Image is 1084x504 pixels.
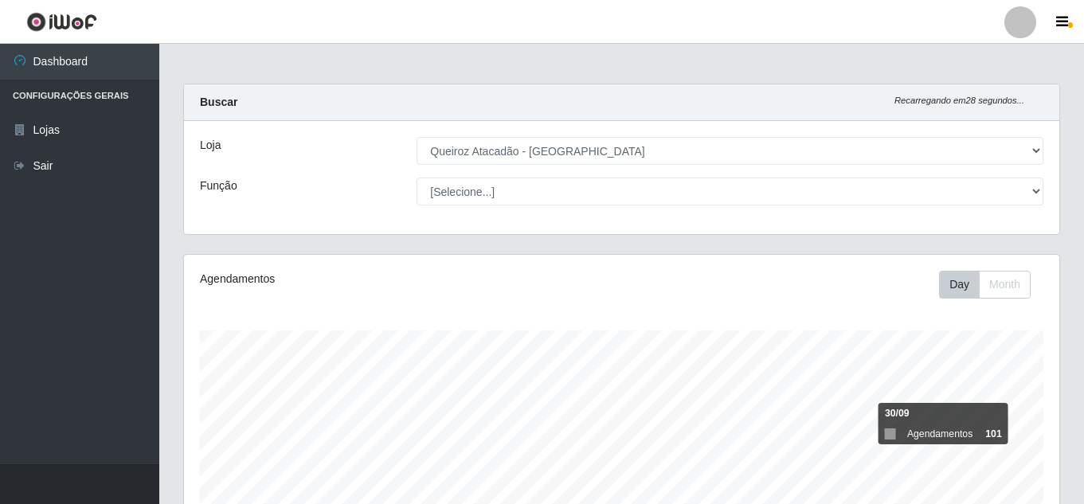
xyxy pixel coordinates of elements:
strong: Buscar [200,96,237,108]
label: Função [200,178,237,194]
button: Month [979,271,1031,299]
div: Agendamentos [200,271,538,287]
img: CoreUI Logo [26,12,97,32]
div: Toolbar with button groups [939,271,1043,299]
i: Recarregando em 28 segundos... [894,96,1024,105]
button: Day [939,271,980,299]
div: First group [939,271,1031,299]
label: Loja [200,137,221,154]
